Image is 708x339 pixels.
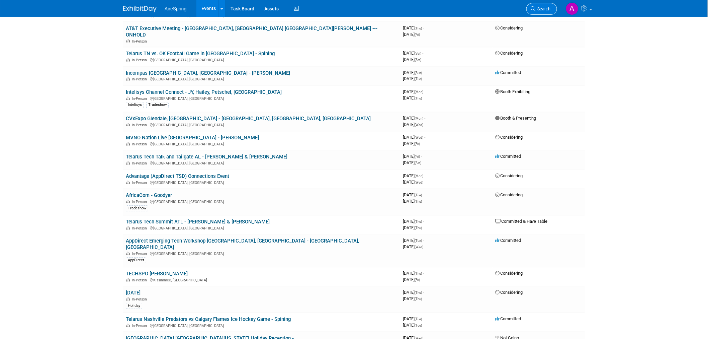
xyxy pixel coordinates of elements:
[403,135,425,140] span: [DATE]
[403,277,420,282] span: [DATE]
[126,219,270,225] a: Telarus Tech Summit ATL - [PERSON_NAME] & [PERSON_NAME]
[126,238,359,251] a: AppDirect Emerging Tech Workshop [GEOGRAPHIC_DATA], [GEOGRAPHIC_DATA] - [GEOGRAPHIC_DATA], [GEOGR...
[132,39,149,44] span: In-Person
[126,323,397,328] div: [GEOGRAPHIC_DATA], [GEOGRAPHIC_DATA]
[566,2,579,15] img: Aila Ortiaga
[415,123,423,127] span: (Wed)
[415,239,422,243] span: (Tue)
[415,194,422,197] span: (Tue)
[126,122,397,128] div: [GEOGRAPHIC_DATA], [GEOGRAPHIC_DATA]
[126,290,141,296] a: [DATE]
[423,219,424,224] span: -
[403,174,425,179] span: [DATE]
[126,251,397,256] div: [GEOGRAPHIC_DATA], [GEOGRAPHIC_DATA]
[495,271,523,276] span: Considering
[422,51,423,56] span: -
[126,181,130,184] img: In-Person Event
[495,317,521,322] span: Committed
[126,200,130,203] img: In-Person Event
[415,324,422,328] span: (Tue)
[132,181,149,185] span: In-Person
[403,317,424,322] span: [DATE]
[495,25,523,30] span: Considering
[403,141,420,146] span: [DATE]
[132,278,149,283] span: In-Person
[415,297,422,301] span: (Thu)
[126,278,130,282] img: In-Person Event
[132,142,149,147] span: In-Person
[126,193,172,199] a: AfricaCom - Goodyer
[403,32,420,37] span: [DATE]
[403,219,424,224] span: [DATE]
[126,180,397,185] div: [GEOGRAPHIC_DATA], [GEOGRAPHIC_DATA]
[126,324,130,327] img: In-Person Event
[126,135,259,141] a: MVNO Nation Live [GEOGRAPHIC_DATA] - [PERSON_NAME]
[423,70,424,75] span: -
[415,97,422,100] span: (Thu)
[423,317,424,322] span: -
[403,70,424,75] span: [DATE]
[126,39,130,43] img: In-Person Event
[415,77,422,81] span: (Tue)
[132,97,149,101] span: In-Person
[423,271,424,276] span: -
[495,193,523,198] span: Considering
[126,174,229,180] a: Advantage (AppDirect TSD) Connections Event
[495,238,521,243] span: Committed
[126,271,188,277] a: TECHSPO [PERSON_NAME]
[126,160,397,166] div: [GEOGRAPHIC_DATA], [GEOGRAPHIC_DATA]
[126,226,130,230] img: In-Person Event
[415,71,422,75] span: (Sun)
[123,6,157,12] img: ExhibitDay
[415,175,423,178] span: (Mon)
[132,77,149,82] span: In-Person
[126,225,397,231] div: [GEOGRAPHIC_DATA], [GEOGRAPHIC_DATA]
[403,116,425,121] span: [DATE]
[403,180,423,185] span: [DATE]
[495,116,536,121] span: Booth & Presenting
[126,141,397,147] div: [GEOGRAPHIC_DATA], [GEOGRAPHIC_DATA]
[415,58,421,62] span: (Sat)
[403,160,421,165] span: [DATE]
[403,245,423,250] span: [DATE]
[126,97,130,100] img: In-Person Event
[126,76,397,82] div: [GEOGRAPHIC_DATA], [GEOGRAPHIC_DATA]
[415,90,423,94] span: (Mon)
[126,89,282,95] a: Intelisys Channel Connect - JY, Hailey, Petschel, [GEOGRAPHIC_DATA]
[415,246,423,249] span: (Wed)
[126,58,130,62] img: In-Person Event
[495,154,521,159] span: Committed
[526,3,557,15] a: Search
[535,6,551,11] span: Search
[495,51,523,56] span: Considering
[126,96,397,101] div: [GEOGRAPHIC_DATA], [GEOGRAPHIC_DATA]
[132,200,149,204] span: In-Person
[423,238,424,243] span: -
[495,174,523,179] span: Considering
[126,277,397,283] div: Kissimmee, [GEOGRAPHIC_DATA]
[415,200,422,204] span: (Thu)
[415,161,421,165] span: (Sat)
[424,174,425,179] span: -
[403,89,425,94] span: [DATE]
[415,181,423,185] span: (Wed)
[415,142,420,146] span: (Fri)
[415,155,420,159] span: (Fri)
[403,199,422,204] span: [DATE]
[126,51,275,57] a: Telarus TN vs. OK Football Game in [GEOGRAPHIC_DATA] - Spining
[495,70,521,75] span: Committed
[126,258,146,264] div: AppDirect
[126,123,130,127] img: In-Person Event
[415,278,420,282] span: (Fri)
[403,296,422,301] span: [DATE]
[132,226,149,231] span: In-Person
[415,52,421,56] span: (Sat)
[424,89,425,94] span: -
[126,303,142,309] div: Holiday
[403,57,421,62] span: [DATE]
[126,161,130,165] img: In-Person Event
[126,57,397,63] div: [GEOGRAPHIC_DATA], [GEOGRAPHIC_DATA]
[126,199,397,204] div: [GEOGRAPHIC_DATA], [GEOGRAPHIC_DATA]
[403,51,423,56] span: [DATE]
[495,135,523,140] span: Considering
